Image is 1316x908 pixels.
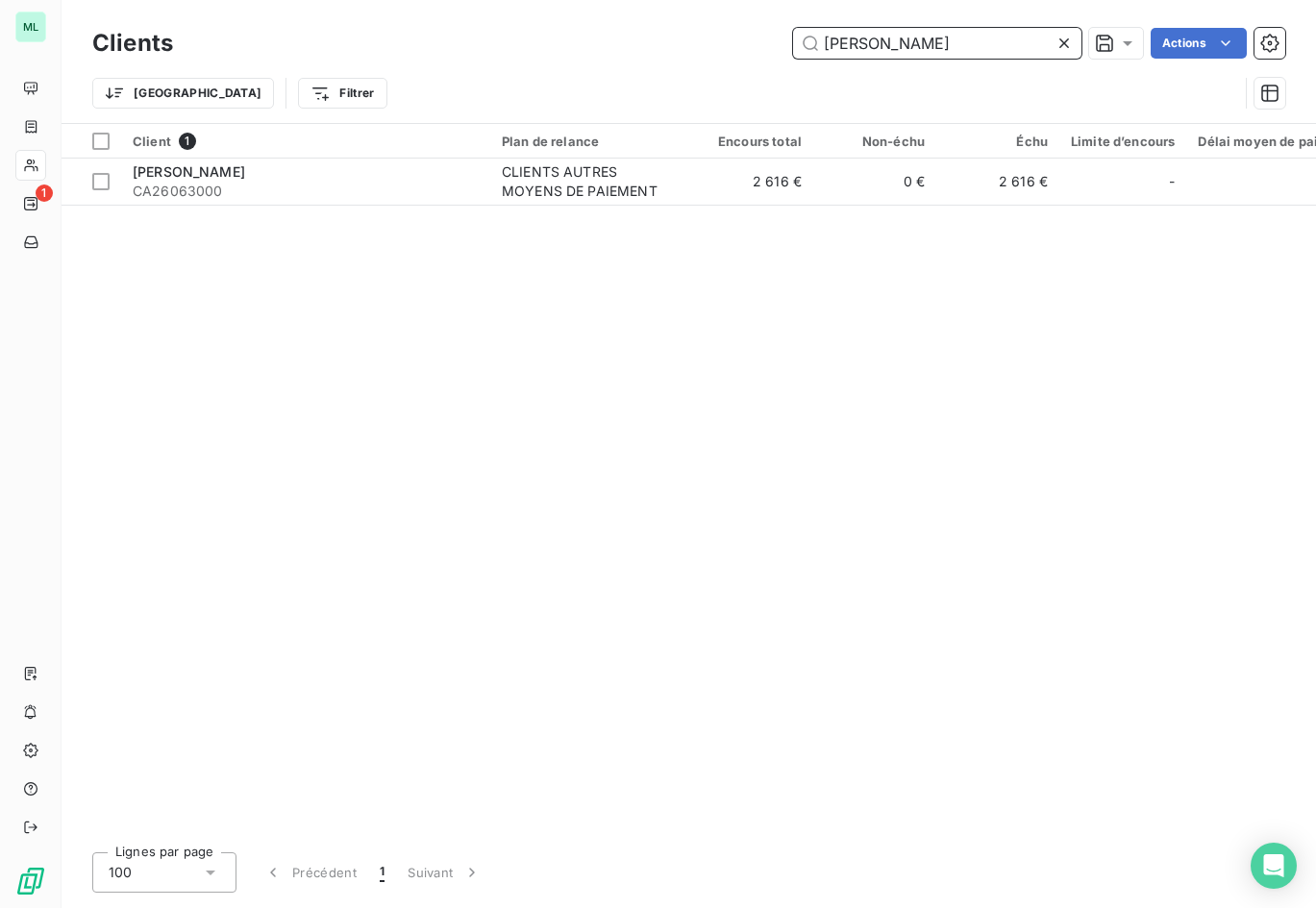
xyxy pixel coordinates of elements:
[1071,134,1175,149] div: Limite d’encours
[502,134,679,149] div: Plan de relance
[825,134,925,149] div: Non-échu
[1151,28,1247,59] button: Actions
[936,159,1059,205] td: 2 616 €
[948,134,1048,149] div: Échu
[15,12,46,42] div: ML
[502,162,679,201] div: CLIENTS AUTRES MOYENS DE PAIEMENT
[133,163,245,180] span: [PERSON_NAME]
[133,182,479,201] span: CA26063000
[396,852,493,893] button: Suivant
[15,866,46,896] img: Logo LeanPay
[92,26,173,61] h3: Clients
[92,78,274,109] button: [GEOGRAPHIC_DATA]
[793,28,1081,59] input: Rechercher
[252,852,368,893] button: Précédent
[690,159,813,205] td: 2 616 €
[1251,843,1297,889] div: Open Intercom Messenger
[179,133,196,150] span: 1
[36,184,53,202] span: 1
[109,863,132,882] span: 100
[368,852,396,893] button: 1
[133,134,171,149] span: Client
[813,159,936,205] td: 0 €
[1169,172,1175,191] span: -
[298,78,386,109] button: Filtrer
[380,863,385,882] span: 1
[702,134,802,149] div: Encours total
